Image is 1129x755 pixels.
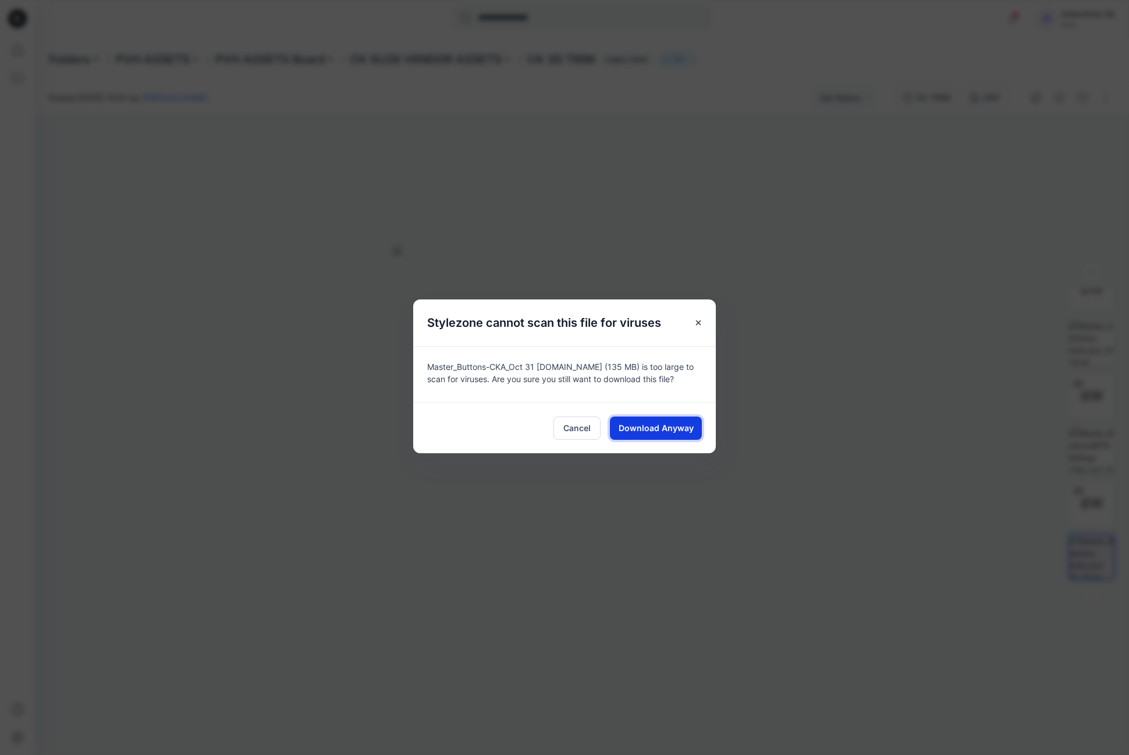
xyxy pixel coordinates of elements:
[688,312,709,333] button: Close
[610,417,702,440] button: Download Anyway
[563,422,591,434] span: Cancel
[553,417,601,440] button: Cancel
[619,422,694,434] span: Download Anyway
[413,299,675,346] h5: Stylezone cannot scan this file for viruses
[413,346,716,402] div: Master_Buttons-CKA_Oct 31 [DOMAIN_NAME] (135 MB) is too large to scan for viruses. Are you sure y...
